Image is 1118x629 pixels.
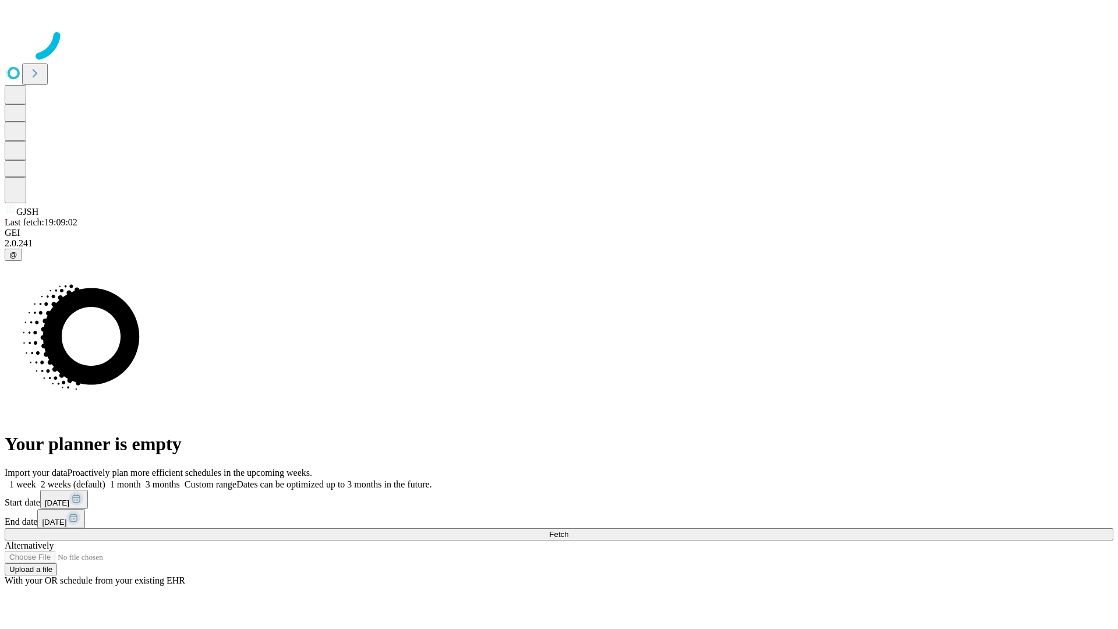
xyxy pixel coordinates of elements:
[5,468,68,478] span: Import your data
[5,563,57,575] button: Upload a file
[5,575,185,585] span: With your OR schedule from your existing EHR
[236,479,431,489] span: Dates can be optimized up to 3 months in the future.
[9,479,36,489] span: 1 week
[5,528,1113,540] button: Fetch
[5,509,1113,528] div: End date
[5,490,1113,509] div: Start date
[146,479,180,489] span: 3 months
[37,509,85,528] button: [DATE]
[185,479,236,489] span: Custom range
[5,228,1113,238] div: GEI
[40,490,88,509] button: [DATE]
[5,249,22,261] button: @
[110,479,141,489] span: 1 month
[68,468,312,478] span: Proactively plan more efficient schedules in the upcoming weeks.
[549,530,568,539] span: Fetch
[16,207,38,217] span: GJSH
[9,250,17,259] span: @
[5,238,1113,249] div: 2.0.241
[45,499,69,507] span: [DATE]
[5,433,1113,455] h1: Your planner is empty
[42,518,66,526] span: [DATE]
[5,217,77,227] span: Last fetch: 19:09:02
[5,540,54,550] span: Alternatively
[41,479,105,489] span: 2 weeks (default)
